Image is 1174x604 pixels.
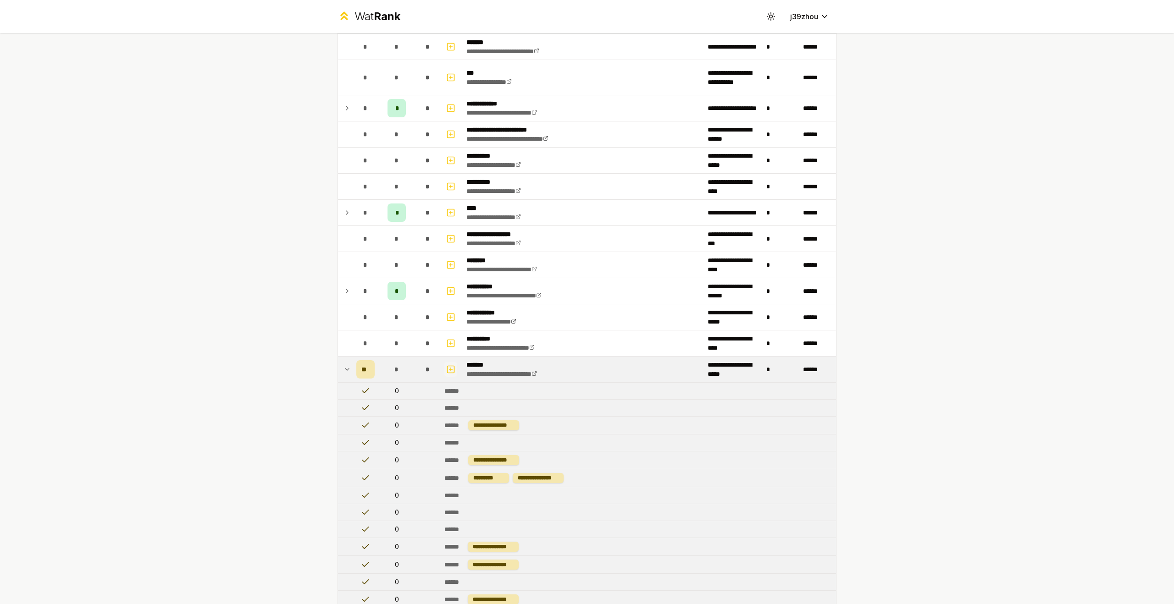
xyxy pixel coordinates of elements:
span: j39zhou [790,11,818,22]
td: 0 [378,504,415,521]
td: 0 [378,417,415,434]
td: 0 [378,400,415,416]
td: 0 [378,538,415,555]
td: 0 [378,556,415,573]
span: Rank [374,10,400,23]
td: 0 [378,521,415,538]
a: WatRank [338,9,400,24]
td: 0 [378,574,415,590]
td: 0 [378,451,415,469]
td: 0 [378,383,415,399]
td: 0 [378,434,415,451]
div: Wat [354,9,400,24]
td: 0 [378,469,415,487]
td: 0 [378,487,415,504]
button: j39zhou [783,8,836,25]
